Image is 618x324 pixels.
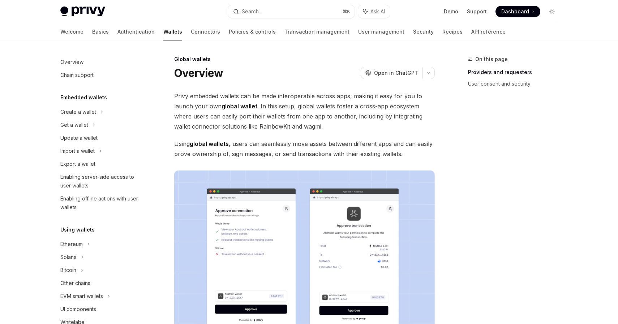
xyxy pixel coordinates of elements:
[60,292,103,301] div: EVM smart wallets
[546,6,558,17] button: Toggle dark mode
[191,23,220,40] a: Connectors
[60,147,95,155] div: Import a wallet
[55,56,147,69] a: Overview
[60,266,76,275] div: Bitcoin
[60,134,98,142] div: Update a wallet
[60,121,88,129] div: Get a wallet
[60,58,83,66] div: Overview
[163,23,182,40] a: Wallets
[60,160,95,168] div: Export a wallet
[228,5,355,18] button: Search...⌘K
[358,23,404,40] a: User management
[55,170,147,192] a: Enabling server-side access to user wallets
[475,55,508,64] span: On this page
[495,6,540,17] a: Dashboard
[55,69,147,82] a: Chain support
[374,69,418,77] span: Open in ChatGPT
[242,7,262,16] div: Search...
[60,7,105,17] img: light logo
[174,56,435,63] div: Global wallets
[442,23,463,40] a: Recipes
[60,240,83,249] div: Ethereum
[284,23,349,40] a: Transaction management
[444,8,458,15] a: Demo
[92,23,109,40] a: Basics
[471,23,506,40] a: API reference
[60,305,96,314] div: UI components
[60,279,90,288] div: Other chains
[60,108,96,116] div: Create a wallet
[222,103,257,110] strong: global wallet
[55,277,147,290] a: Other chains
[55,157,147,170] a: Export a wallet
[55,303,147,316] a: UI components
[174,66,223,79] h1: Overview
[358,5,390,18] button: Ask AI
[60,194,143,212] div: Enabling offline actions with user wallets
[468,78,563,90] a: User consent and security
[343,9,350,14] span: ⌘ K
[60,225,95,234] h5: Using wallets
[60,93,107,102] h5: Embedded wallets
[370,8,385,15] span: Ask AI
[174,139,435,159] span: Using , users can seamlessly move assets between different apps and can easily prove ownership of...
[361,67,422,79] button: Open in ChatGPT
[229,23,276,40] a: Policies & controls
[60,23,83,40] a: Welcome
[468,66,563,78] a: Providers and requesters
[55,131,147,144] a: Update a wallet
[467,8,487,15] a: Support
[174,91,435,131] span: Privy embedded wallets can be made interoperable across apps, making it easy for you to launch yo...
[413,23,434,40] a: Security
[501,8,529,15] span: Dashboard
[60,71,94,79] div: Chain support
[190,140,229,147] strong: global wallets
[117,23,155,40] a: Authentication
[60,253,77,262] div: Solana
[60,173,143,190] div: Enabling server-side access to user wallets
[55,192,147,214] a: Enabling offline actions with user wallets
